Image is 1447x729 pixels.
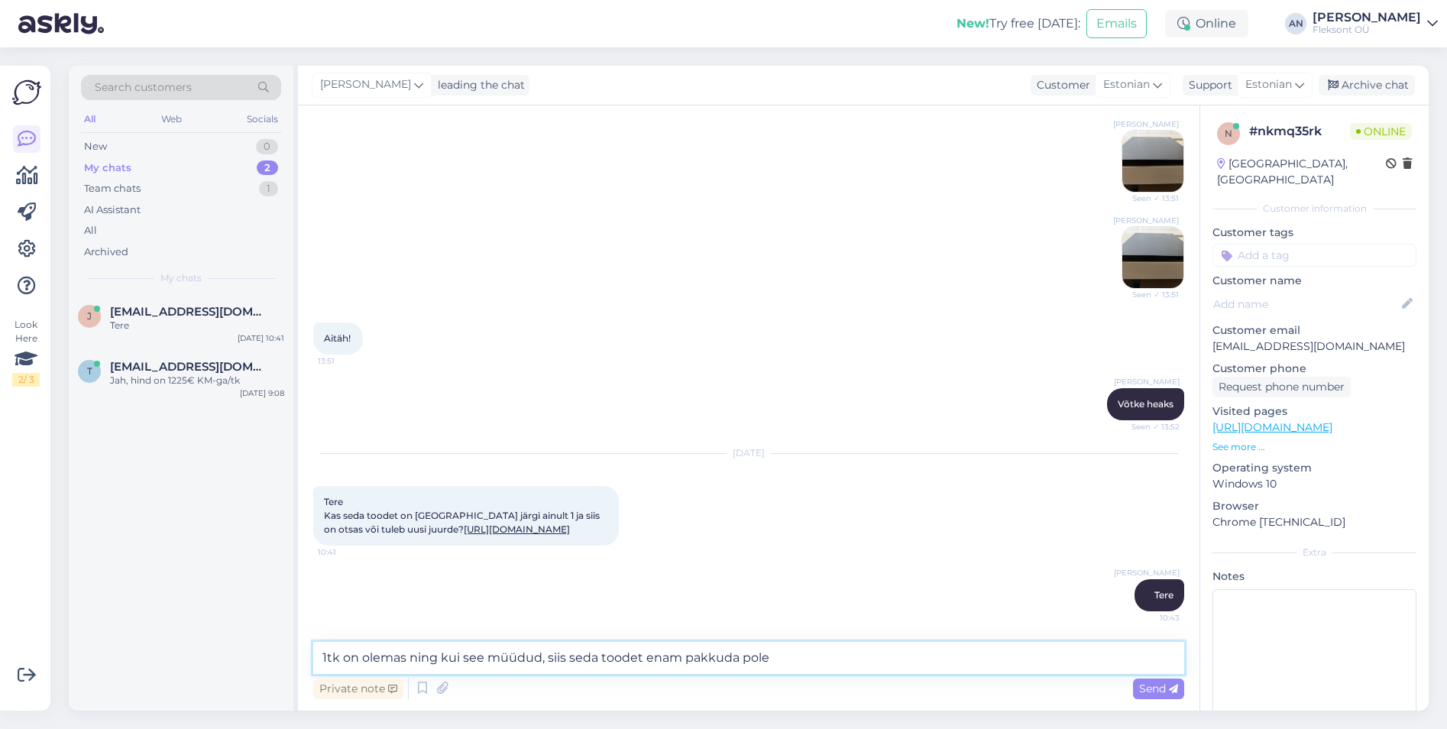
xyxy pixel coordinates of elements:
[158,109,185,129] div: Web
[1113,215,1179,226] span: [PERSON_NAME]
[1165,10,1248,37] div: Online
[1225,128,1232,139] span: n
[1122,227,1183,288] img: Attachment
[957,15,1080,33] div: Try free [DATE]:
[84,139,107,154] div: New
[110,305,269,319] span: joonas.sarapuu@ajaarhitektuur.ee
[313,642,1184,674] textarea: 1tk on olemas ning kui see müüdud, siis seda toodet enam pakkuda pol
[12,318,40,387] div: Look Here
[84,223,97,238] div: All
[256,139,278,154] div: 0
[1212,440,1416,454] p: See more ...
[1154,589,1173,601] span: Tere
[1212,225,1416,241] p: Customer tags
[84,160,131,176] div: My chats
[1212,498,1416,514] p: Browser
[1212,403,1416,420] p: Visited pages
[1103,76,1150,93] span: Estonian
[1319,75,1415,96] div: Archive chat
[318,546,375,558] span: 10:41
[464,523,570,535] a: [URL][DOMAIN_NAME]
[1212,361,1416,377] p: Customer phone
[12,373,40,387] div: 2 / 3
[257,160,278,176] div: 2
[1122,193,1179,204] span: Seen ✓ 13:51
[1139,682,1178,695] span: Send
[81,109,99,129] div: All
[1212,476,1416,492] p: Windows 10
[1245,76,1292,93] span: Estonian
[318,355,375,367] span: 13:51
[1313,11,1421,24] div: [PERSON_NAME]
[1086,9,1147,38] button: Emails
[320,76,411,93] span: [PERSON_NAME]
[1212,514,1416,530] p: Chrome [TECHNICAL_ID]
[87,310,92,322] span: j
[84,202,141,218] div: AI Assistant
[1285,13,1306,34] div: AN
[1212,569,1416,585] p: Notes
[1212,322,1416,339] p: Customer email
[1212,339,1416,355] p: [EMAIL_ADDRESS][DOMAIN_NAME]
[160,271,202,285] span: My chats
[1122,289,1179,300] span: Seen ✓ 13:51
[1118,398,1173,410] span: Võtke heaks
[1212,420,1332,434] a: [URL][DOMAIN_NAME]
[1212,460,1416,476] p: Operating system
[1350,123,1412,140] span: Online
[95,79,192,96] span: Search customers
[1031,77,1090,93] div: Customer
[1212,202,1416,215] div: Customer information
[1114,376,1180,387] span: [PERSON_NAME]
[110,360,269,374] span: tarmorunne@gmail.com
[432,77,525,93] div: leading the chat
[957,16,989,31] b: New!
[84,245,128,260] div: Archived
[1313,24,1421,36] div: Fleksont OÜ
[244,109,281,129] div: Socials
[1212,273,1416,289] p: Customer name
[240,387,284,399] div: [DATE] 9:08
[324,496,602,535] span: Tere Kas seda toodet on [GEOGRAPHIC_DATA] järgi ainult 1 ja siis on otsas või tuleb uusi juurde?
[1183,77,1232,93] div: Support
[259,181,278,196] div: 1
[1249,122,1350,141] div: # nkmq35rk
[1114,567,1180,578] span: [PERSON_NAME]
[1212,244,1416,267] input: Add a tag
[84,181,141,196] div: Team chats
[1212,377,1351,397] div: Request phone number
[313,446,1184,460] div: [DATE]
[110,374,284,387] div: Jah, hind on 1225€ KM-ga/tk
[1212,546,1416,559] div: Extra
[1122,421,1180,433] span: Seen ✓ 13:52
[1217,156,1386,188] div: [GEOGRAPHIC_DATA], [GEOGRAPHIC_DATA]
[1213,296,1399,313] input: Add name
[324,332,351,344] span: Aitäh!
[313,679,403,699] div: Private note
[1122,612,1180,624] span: 10:43
[110,319,284,332] div: Tere
[1313,11,1438,36] a: [PERSON_NAME]Fleksont OÜ
[1113,118,1179,130] span: [PERSON_NAME]
[238,332,284,344] div: [DATE] 10:41
[12,78,41,107] img: Askly Logo
[87,365,92,377] span: t
[1122,131,1183,192] img: Attachment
